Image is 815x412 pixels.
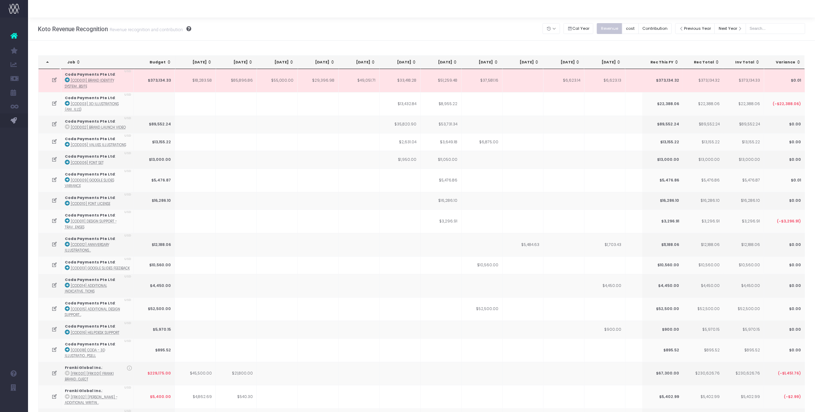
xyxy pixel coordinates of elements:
td: : [61,69,134,92]
td: $10,560.00 [134,256,175,274]
div: [DATE] [590,60,621,65]
td: : [61,133,134,151]
td: $3,649.18 [421,133,462,151]
button: Previous Year [675,23,715,34]
button: cost [622,23,639,34]
td: $11,188.06 [642,233,683,256]
strong: Coda Payments Pte Ltd [65,236,115,241]
th: Mar 25: activate to sort column ascending [625,56,666,69]
td: $13,000.00 [723,151,764,168]
td: $230,626.76 [683,362,724,385]
td: $5,402.99 [642,385,683,408]
td: $540.30 [216,385,257,408]
th: Jan 25: activate to sort column ascending [543,56,584,69]
td: $12,188.06 [134,233,175,256]
abbr: [COD006] Font Set [71,160,104,165]
td: $89,552.24 [642,116,683,133]
td: $13,432.84 [380,92,421,116]
td: : [61,362,134,385]
strong: Coda Payments Pte Ltd [65,136,115,142]
td: $21,800.00 [216,362,257,385]
td: $67,300.00 [642,362,683,385]
div: Rec Total [689,60,720,65]
td: $22,388.06 [683,92,724,116]
div: [DATE] [182,60,213,65]
div: Rec This FY [649,60,679,65]
td: $5,476.86 [683,169,724,192]
td: $16,286.10 [683,192,724,210]
td: $373,134.33 [723,69,764,92]
td: $51,259.48 [421,69,462,92]
abbr: [FRK001] [FRK001] Franki branding project [65,371,114,382]
div: Job [67,60,132,65]
th: Jun 24: activate to sort column ascending [257,56,298,69]
span: USD [124,298,131,303]
td: $10,560.00 [642,256,683,274]
span: USD [124,385,131,390]
td: $900.00 [642,321,683,338]
div: [DATE] [631,60,662,65]
td: $16,286.10 [642,192,683,210]
div: [DATE] [222,60,253,65]
abbr: [COD013] Google Slides Feedback [71,266,130,270]
th: Rec Total: activate to sort column ascending [683,56,724,69]
span: USD [124,192,131,197]
strong: Coda Payments Pte Ltd [65,195,115,200]
td: $3,296.91 [723,210,764,233]
strong: Coda Payments Pte Ltd [65,301,115,306]
td: $5,476.87 [134,169,175,192]
td: $45,500.00 [175,362,216,385]
td: $16,286.10 [421,192,462,210]
td: $89,552.24 [134,116,175,133]
td: $5,970.15 [134,321,175,338]
th: Variance: activate to sort column ascending [764,56,805,69]
td: $6,623.14 [544,69,585,92]
div: [DATE] [468,60,499,65]
td: $229,175.00 [134,362,175,385]
td: $12,188.06 [683,233,724,256]
td: $10,560.00 [462,256,503,274]
td: $895.52 [626,338,666,362]
td: $1,703.43 [585,233,626,256]
td: : [61,92,134,116]
td: $3,296.91 [683,210,724,233]
td: : [61,169,134,192]
td: $5,484.63 [503,233,544,256]
td: $0.00 [764,297,805,321]
div: Inv Total [730,60,760,65]
abbr: [COD005] Values Illustrations [71,143,126,147]
td: $4,450.00 [723,274,764,297]
td: $900.00 [585,321,626,338]
td: $53,731.34 [421,116,462,133]
td: $10,560.00 [683,256,724,274]
td: $6,875.00 [462,133,503,151]
td: $4,450.00 [642,274,683,297]
div: Variance [771,60,801,65]
td: $5,402.99 [723,385,764,408]
td: $13,000.00 [683,151,724,168]
th: Nov 24: activate to sort column ascending [462,56,503,69]
td: $5,476.86 [421,169,462,192]
td: : [61,385,134,408]
td: $5,970.15 [723,321,764,338]
div: Budget [141,60,172,65]
th: Feb 25: activate to sort column ascending [584,56,625,69]
strong: Coda Payments Pte Ltd [65,72,115,77]
td: $2,631.04 [380,133,421,151]
abbr: [COD016] Helpdesk Support [71,330,119,335]
td: : [61,274,134,297]
span: USD [124,92,131,97]
td: $52,500.00 [642,297,683,321]
td: $4,862.69 [175,385,216,408]
td: : [61,338,134,362]
span: USD [124,133,131,138]
span: USD [124,233,131,238]
td: $0.00 [764,233,805,256]
td: $16,286.10 [134,192,175,210]
th: Jul 24: activate to sort column ascending [298,56,339,69]
td: $895.52 [642,338,683,362]
td: $22,388.06 [642,92,683,116]
abbr: [COD010] Font License [71,201,110,206]
th: Sep 24: activate to sort column ascending [380,56,421,69]
strong: Coda Payments Pte Ltd [65,154,115,159]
